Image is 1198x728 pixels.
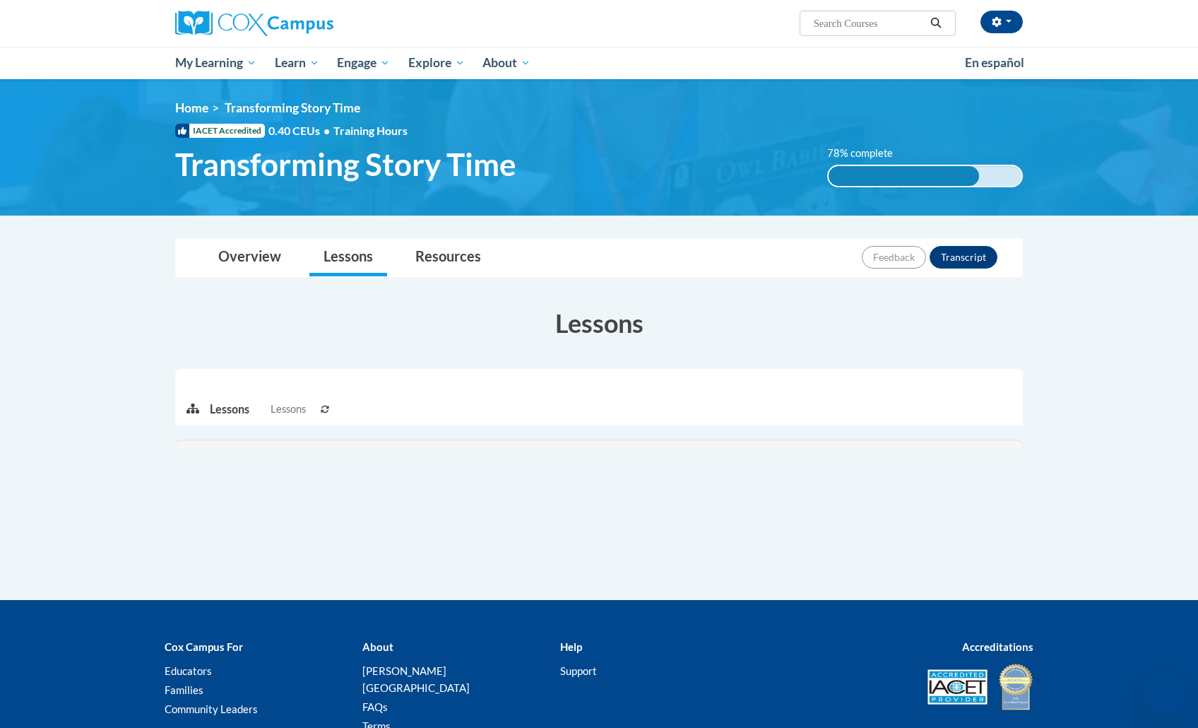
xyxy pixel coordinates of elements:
[165,640,243,653] b: Cox Campus For
[154,47,1044,79] div: Main menu
[956,48,1033,78] a: En español
[165,683,203,696] a: Families
[408,54,465,71] span: Explore
[862,246,926,269] button: Feedback
[328,47,399,79] a: Engage
[324,124,330,137] span: •
[175,146,516,183] span: Transforming Story Time
[998,662,1033,712] img: IDA® Accredited
[165,664,212,677] a: Educators
[399,47,474,79] a: Explore
[925,15,947,32] button: Search
[166,47,266,79] a: My Learning
[309,239,387,276] a: Lessons
[175,124,265,138] span: IACET Accredited
[275,54,319,71] span: Learn
[362,640,393,653] b: About
[362,700,388,713] a: FAQs
[175,11,444,36] a: Cox Campus
[362,664,470,694] a: [PERSON_NAME][GEOGRAPHIC_DATA]
[1141,671,1187,717] iframe: Button to launch messaging window
[474,47,540,79] a: About
[210,401,249,417] p: Lessons
[560,664,597,677] a: Support
[401,239,495,276] a: Resources
[175,54,256,71] span: My Learning
[482,54,530,71] span: About
[175,305,1023,341] h3: Lessons
[560,640,582,653] b: Help
[225,100,360,115] span: Transforming Story Time
[175,11,333,36] img: Cox Campus
[927,669,988,705] img: Accredited IACET® Provider
[204,239,295,276] a: Overview
[962,640,1033,653] b: Accreditations
[930,246,997,269] button: Transcript
[271,401,306,417] span: Lessons
[175,100,208,115] a: Home
[827,146,908,161] label: 78% complete
[965,55,1024,70] span: En español
[980,11,1023,33] button: Account Settings
[268,123,333,139] span: 0.40 CEUs
[165,703,258,715] a: Community Leaders
[337,54,390,71] span: Engage
[266,47,328,79] a: Learn
[829,166,979,186] div: 78% complete
[333,124,408,137] span: Training Hours
[812,15,925,32] input: Search Courses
